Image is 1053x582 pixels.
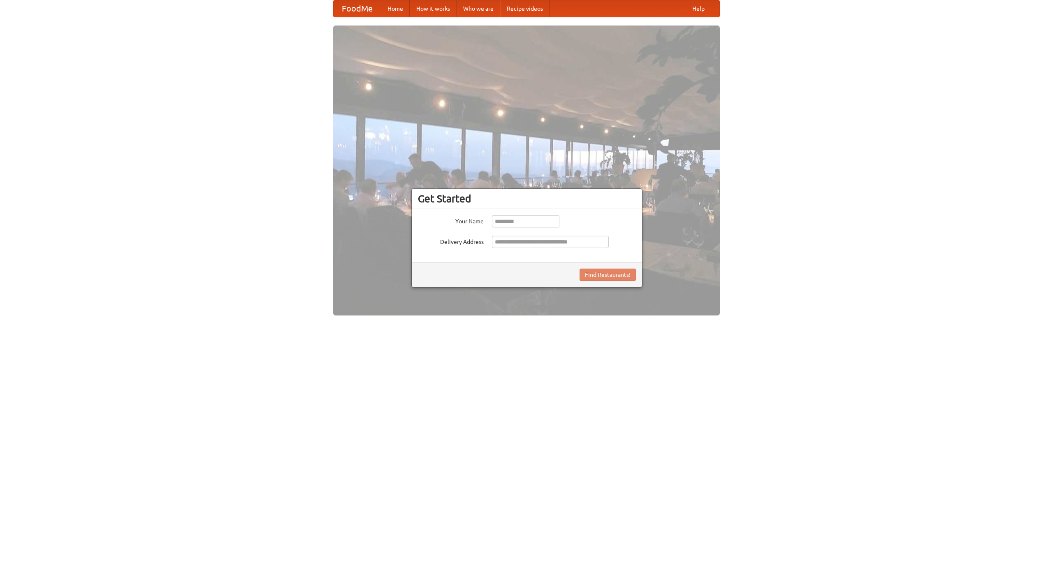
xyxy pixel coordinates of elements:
button: Find Restaurants! [580,269,636,281]
h3: Get Started [418,192,636,205]
a: Help [686,0,711,17]
label: Your Name [418,215,484,225]
a: Recipe videos [500,0,550,17]
a: FoodMe [334,0,381,17]
a: Home [381,0,410,17]
a: How it works [410,0,457,17]
label: Delivery Address [418,236,484,246]
a: Who we are [457,0,500,17]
